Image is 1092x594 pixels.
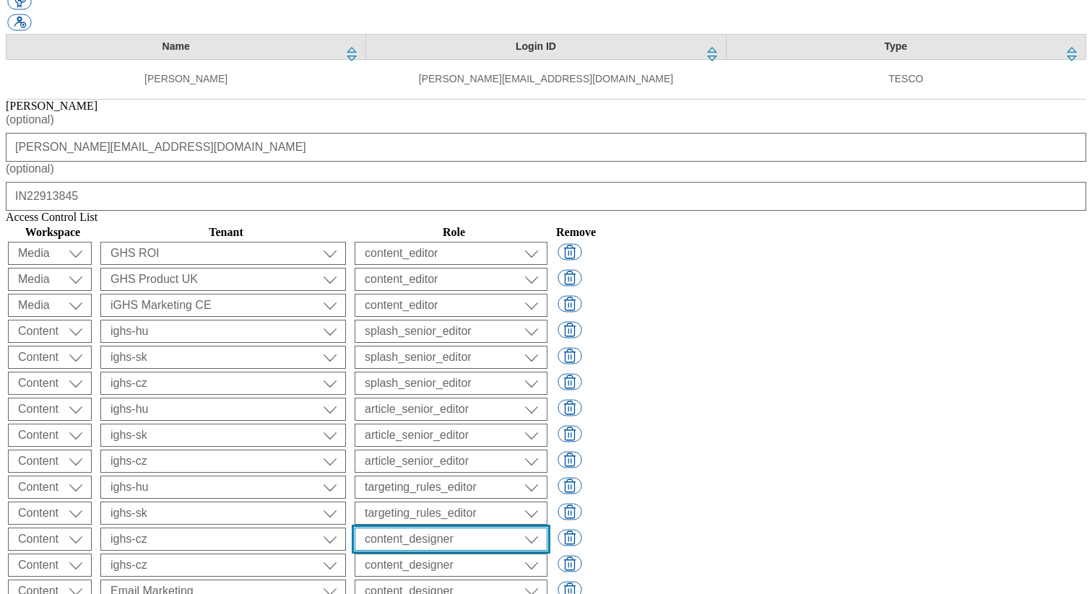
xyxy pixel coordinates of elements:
[6,162,54,175] span: ( optional )
[6,211,1086,224] div: Access Control List
[366,59,726,99] td: [PERSON_NAME][EMAIL_ADDRESS][DOMAIN_NAME]
[15,40,337,53] div: Name
[7,225,98,240] th: Workspace
[375,40,696,53] div: Login ID
[354,225,554,240] th: Role
[6,100,97,112] span: [PERSON_NAME]
[726,59,1085,99] td: TESCO
[100,225,352,240] th: Tenant
[6,113,54,126] span: ( optional )
[735,40,1057,53] div: Type
[6,133,1086,162] input: Employee Email
[6,182,1086,211] input: Employee Number
[555,225,597,240] th: Remove
[6,59,366,99] td: [PERSON_NAME]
